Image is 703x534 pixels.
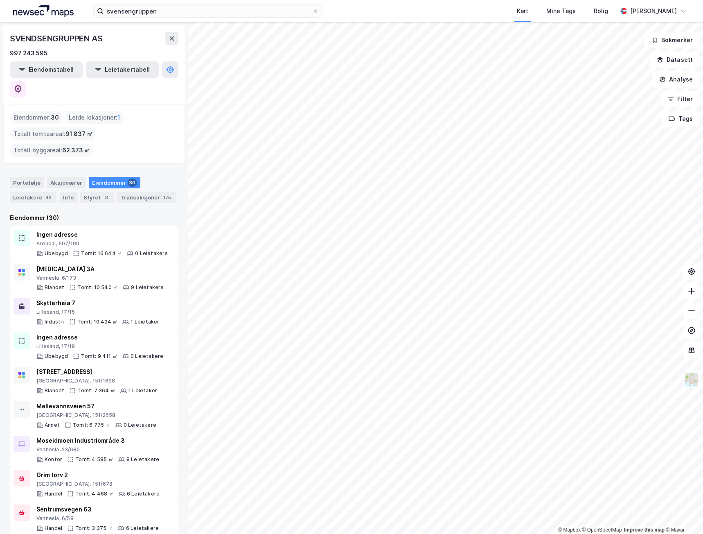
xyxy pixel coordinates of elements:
[10,144,93,157] div: Totalt byggareal :
[126,525,159,532] div: 6 Leietakere
[45,456,62,463] div: Kontor
[660,91,700,107] button: Filter
[36,367,157,377] div: [STREET_ADDRESS]
[662,495,703,534] iframe: Chat Widget
[546,6,576,16] div: Mine Tags
[36,264,164,274] div: [MEDICAL_DATA] 3A
[80,192,114,203] div: Styret
[36,333,163,342] div: Ingen adresse
[81,250,122,257] div: Tomt: 16 644 ㎡
[73,422,110,428] div: Tomt: 6 775 ㎡
[45,525,62,532] div: Handel
[75,456,113,463] div: Tomt: 4 585 ㎡
[126,456,159,463] div: 8 Leietakere
[44,193,53,201] div: 42
[131,284,164,291] div: 9 Leietakere
[36,412,156,419] div: [GEOGRAPHIC_DATA], 151/2658
[517,6,528,16] div: Kart
[36,515,159,522] div: Vennesla, 6/58
[102,193,110,201] div: 3
[45,284,64,291] div: Blandet
[10,177,44,188] div: Portefølje
[10,61,83,78] button: Eiendomstabell
[36,505,159,514] div: Sentrumsvegen 63
[75,525,113,532] div: Tomt: 3 375 ㎡
[131,319,159,325] div: 1 Leietaker
[10,213,178,223] div: Eiendommer (30)
[62,145,90,155] span: 62 373 ㎡
[624,527,665,533] a: Improve this map
[594,6,608,16] div: Bolig
[45,319,64,325] div: Industri
[45,422,60,428] div: Annet
[36,446,159,453] div: Vennesla, 23/680
[10,127,96,140] div: Totalt tomteareal :
[36,378,157,384] div: [GEOGRAPHIC_DATA], 151/1698
[13,5,74,17] img: logo.a4113a55bc3d86da70a041830d287a7e.svg
[558,527,581,533] a: Mapbox
[77,319,118,325] div: Tomt: 10 424 ㎡
[650,52,700,68] button: Datasett
[117,113,120,122] span: 1
[36,401,156,411] div: Møllevannsveien 57
[65,111,124,124] div: Leide lokasjoner :
[135,250,168,257] div: 0 Leietakere
[36,470,160,480] div: Grim torv 2
[45,353,68,360] div: Ubebygd
[75,491,114,497] div: Tomt: 4 468 ㎡
[45,387,64,394] div: Blandet
[127,491,160,497] div: 6 Leietakere
[77,387,115,394] div: Tomt: 7 364 ㎡
[36,230,168,240] div: Ingen adresse
[652,71,700,88] button: Analyse
[124,422,156,428] div: 0 Leietakere
[89,177,140,188] div: Eiendommer
[131,353,163,360] div: 0 Leietakere
[10,111,62,124] div: Eiendommer :
[36,436,159,446] div: Moseidmoen Industriområde 3
[684,372,699,387] img: Z
[45,491,62,497] div: Handel
[81,353,117,360] div: Tomt: 9 411 ㎡
[60,192,77,203] div: Info
[47,177,86,188] div: Aksjonærer
[662,111,700,127] button: Tags
[51,113,59,122] span: 30
[117,192,176,203] div: Transaksjoner
[128,387,157,394] div: 1 Leietaker
[86,61,159,78] button: Leietakertabell
[36,343,163,350] div: Lillesand, 17/18
[104,5,312,17] input: Søk på adresse, matrikkel, gårdeiere, leietakere eller personer
[36,309,160,315] div: Lillesand, 17/15
[10,192,56,203] div: Leietakere
[128,179,137,187] div: 30
[10,48,47,58] div: 997 243 595
[45,250,68,257] div: Ubebygd
[162,193,173,201] div: 175
[77,284,118,291] div: Tomt: 10 540 ㎡
[644,32,700,48] button: Bokmerker
[36,481,160,487] div: [GEOGRAPHIC_DATA], 151/678
[36,275,164,281] div: Vennesla, 6/173
[630,6,677,16] div: [PERSON_NAME]
[36,298,160,308] div: Skytterheia 7
[65,129,92,139] span: 91 837 ㎡
[36,240,168,247] div: Arendal, 507/190
[10,32,104,45] div: SVENDSENGRUPPEN AS
[582,527,622,533] a: OpenStreetMap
